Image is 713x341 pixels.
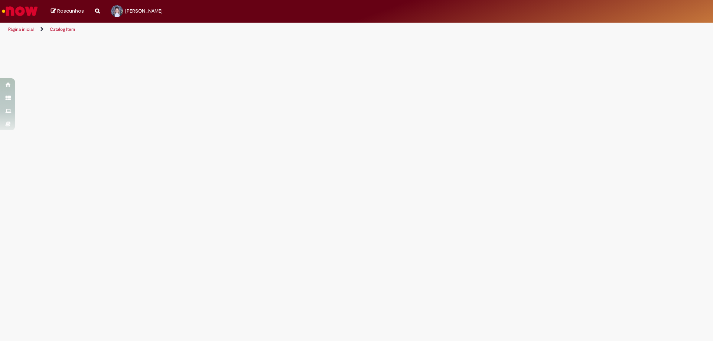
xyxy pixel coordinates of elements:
a: Catalog Item [50,26,75,32]
span: [PERSON_NAME] [125,8,163,14]
a: Rascunhos [51,8,84,15]
a: Página inicial [8,26,34,32]
ul: Trilhas de página [6,23,470,36]
span: Rascunhos [57,7,84,14]
img: ServiceNow [1,4,39,19]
